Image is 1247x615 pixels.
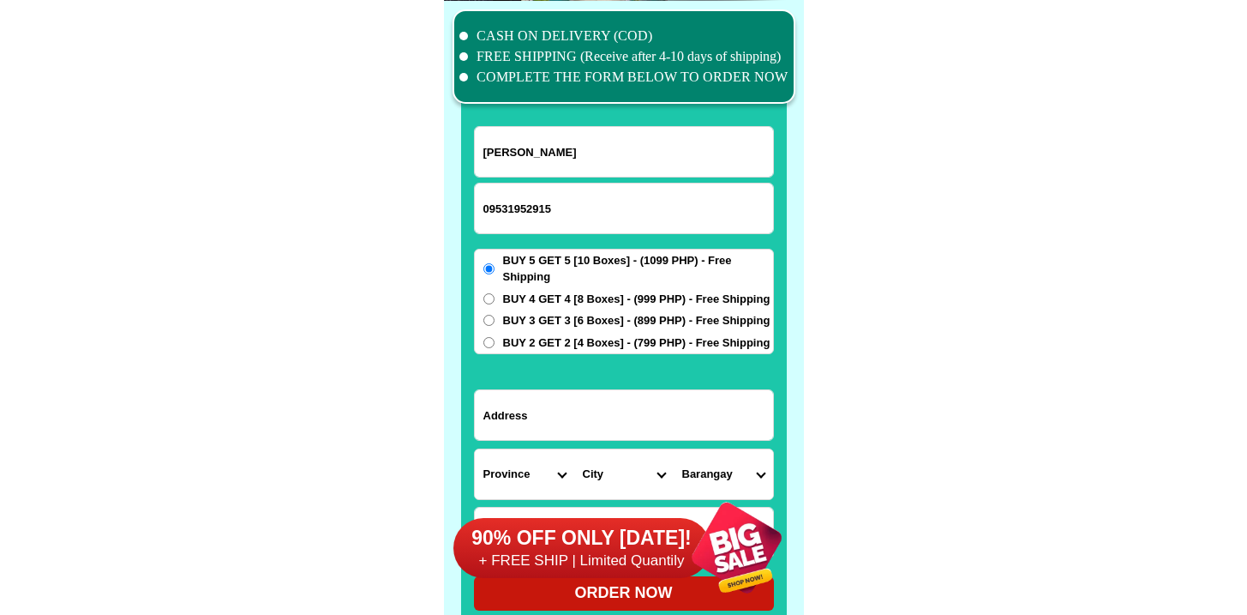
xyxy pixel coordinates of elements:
[483,315,495,326] input: BUY 3 GET 3 [6 Boxes] - (899 PHP) - Free Shipping
[475,127,773,177] input: Input full_name
[483,337,495,348] input: BUY 2 GET 2 [4 Boxes] - (799 PHP) - Free Shipping
[574,449,674,499] select: Select district
[503,291,770,308] span: BUY 4 GET 4 [8 Boxes] - (999 PHP) - Free Shipping
[483,293,495,304] input: BUY 4 GET 4 [8 Boxes] - (999 PHP) - Free Shipping
[475,449,574,499] select: Select province
[475,390,773,440] input: Input address
[475,184,773,233] input: Input phone_number
[503,312,770,329] span: BUY 3 GET 3 [6 Boxes] - (899 PHP) - Free Shipping
[459,67,788,87] li: COMPLETE THE FORM BELOW TO ORDER NOW
[453,552,710,570] h6: + FREE SHIP | Limited Quantily
[459,46,788,67] li: FREE SHIPPING (Receive after 4-10 days of shipping)
[503,335,770,352] span: BUY 2 GET 2 [4 Boxes] - (799 PHP) - Free Shipping
[503,252,773,286] span: BUY 5 GET 5 [10 Boxes] - (1099 PHP) - Free Shipping
[674,449,773,499] select: Select commune
[453,526,710,552] h6: 90% OFF ONLY [DATE]!
[483,263,495,274] input: BUY 5 GET 5 [10 Boxes] - (1099 PHP) - Free Shipping
[459,26,788,46] li: CASH ON DELIVERY (COD)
